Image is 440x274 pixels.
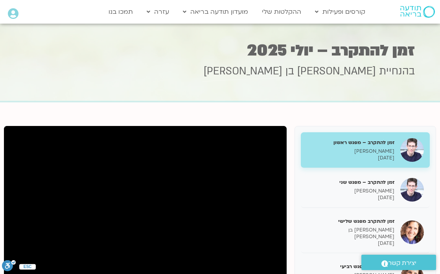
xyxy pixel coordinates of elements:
[388,258,416,268] span: יצירת קשר
[26,43,415,58] h1: זמן להתקרב – יולי 2025
[400,138,424,162] img: זמן להתקרב – מפגש ראשון
[400,6,435,18] img: תודעה בריאה
[400,220,424,244] img: זמן להתקרב מפגש שלישי
[311,4,369,19] a: קורסים ופעילות
[307,179,394,186] h5: זמן להתקרב – מפגש שני
[307,263,394,270] h5: זמן להתקרב מפגש רביעי
[307,227,394,240] p: [PERSON_NAME] בן [PERSON_NAME]
[361,255,436,270] a: יצירת קשר
[307,188,394,194] p: [PERSON_NAME]
[307,194,394,201] p: [DATE]
[105,4,137,19] a: תמכו בנו
[307,139,394,146] h5: זמן להתקרב – מפגש ראשון
[258,4,305,19] a: ההקלטות שלי
[379,64,415,78] span: בהנחיית
[179,4,252,19] a: מועדון תודעה בריאה
[307,218,394,225] h5: זמן להתקרב מפגש שלישי
[307,155,394,161] p: [DATE]
[307,148,394,155] p: [PERSON_NAME]
[307,240,394,247] p: [DATE]
[400,178,424,202] img: זמן להתקרב – מפגש שני
[143,4,173,19] a: עזרה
